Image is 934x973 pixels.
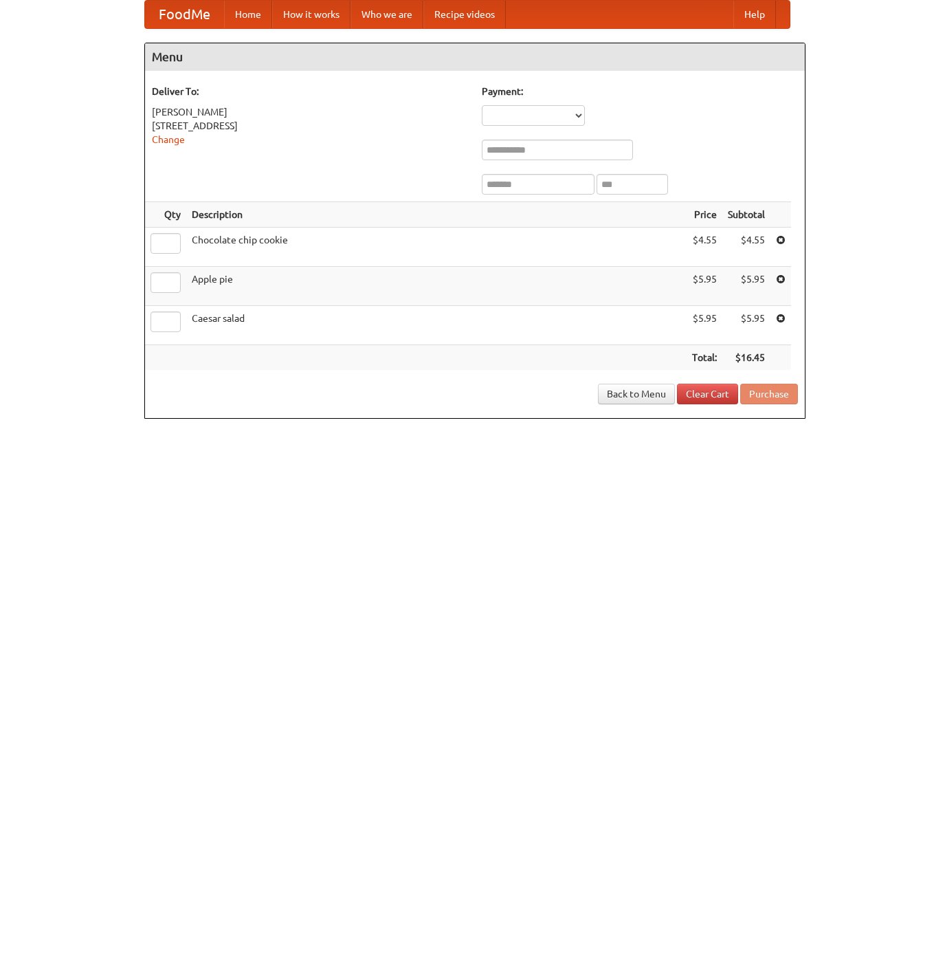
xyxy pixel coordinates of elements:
[186,306,687,345] td: Caesar salad
[733,1,776,28] a: Help
[722,202,770,228] th: Subtotal
[186,228,687,267] td: Chocolate chip cookie
[145,1,224,28] a: FoodMe
[224,1,272,28] a: Home
[687,306,722,345] td: $5.95
[687,228,722,267] td: $4.55
[186,267,687,306] td: Apple pie
[423,1,506,28] a: Recipe videos
[351,1,423,28] a: Who we are
[272,1,351,28] a: How it works
[687,202,722,228] th: Price
[687,345,722,371] th: Total:
[722,345,770,371] th: $16.45
[152,85,468,98] h5: Deliver To:
[598,384,675,404] a: Back to Menu
[722,267,770,306] td: $5.95
[722,228,770,267] td: $4.55
[722,306,770,345] td: $5.95
[482,85,798,98] h5: Payment:
[152,119,468,133] div: [STREET_ADDRESS]
[145,202,186,228] th: Qty
[740,384,798,404] button: Purchase
[186,202,687,228] th: Description
[687,267,722,306] td: $5.95
[152,134,185,145] a: Change
[677,384,738,404] a: Clear Cart
[145,43,805,71] h4: Menu
[152,105,468,119] div: [PERSON_NAME]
